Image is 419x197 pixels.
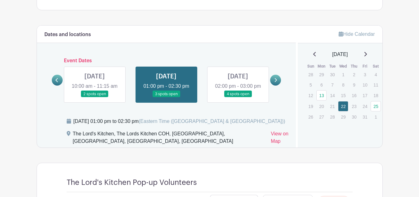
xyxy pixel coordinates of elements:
div: The Lord's Kitchen, The Lords Kitchen COH, [GEOGRAPHIC_DATA], [GEOGRAPHIC_DATA], [GEOGRAPHIC_DATA... [73,130,266,148]
p: 30 [327,70,337,79]
p: 18 [371,91,381,100]
p: 29 [338,112,348,122]
p: 1 [338,70,348,79]
p: 15 [338,91,348,100]
p: 29 [316,70,327,79]
p: 5 [305,80,316,90]
p: 28 [305,70,316,79]
p: 23 [349,101,359,111]
p: 2 [349,70,359,79]
h4: The Lord's Kitchen Pop-up Volunteers [67,178,197,187]
a: View on Map [271,130,288,148]
h6: Event Dates [63,58,270,64]
p: 17 [360,91,370,100]
p: 30 [349,112,359,122]
h6: Dates and locations [44,32,91,38]
p: 7 [327,80,337,90]
p: 4 [371,70,381,79]
a: 22 [338,101,348,111]
div: [DATE] 01:00 pm to 02:30 pm [74,118,285,125]
th: Sun [305,63,316,69]
p: 14 [327,91,337,100]
span: [DATE] [332,51,348,58]
p: 8 [338,80,348,90]
th: Mon [316,63,327,69]
th: Wed [338,63,349,69]
p: 26 [305,112,316,122]
th: Tue [327,63,338,69]
p: 6 [316,80,327,90]
span: (Eastern Time ([GEOGRAPHIC_DATA] & [GEOGRAPHIC_DATA])) [139,119,285,124]
p: 9 [349,80,359,90]
p: 28 [327,112,337,122]
th: Fri [359,63,370,69]
p: 31 [360,112,370,122]
a: Hide Calendar [339,31,375,37]
p: 12 [305,91,316,100]
p: 21 [327,101,337,111]
th: Sat [370,63,381,69]
p: 24 [360,101,370,111]
p: 1 [371,112,381,122]
p: 16 [349,91,359,100]
p: 11 [371,80,381,90]
p: 19 [305,101,316,111]
p: 27 [316,112,327,122]
a: 13 [316,90,327,101]
p: 10 [360,80,370,90]
p: 3 [360,70,370,79]
th: Thu [349,63,359,69]
p: 20 [316,101,327,111]
a: 25 [371,101,381,111]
